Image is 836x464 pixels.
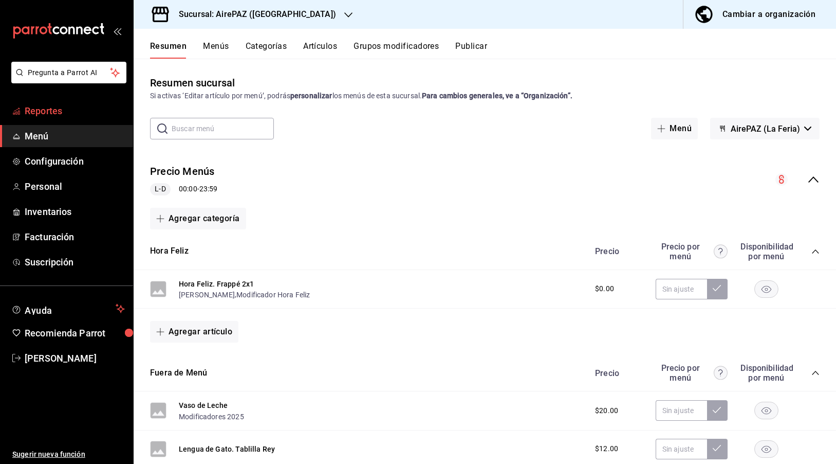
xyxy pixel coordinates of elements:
span: $20.00 [595,405,618,416]
span: Inventarios [25,205,125,219]
button: Modificadores 2025 [179,412,244,422]
span: Recomienda Parrot [25,326,125,340]
button: Agregar categoría [150,208,246,229]
button: Vaso de Leche [179,400,228,411]
button: Categorías [246,41,287,59]
button: Hora Feliz. Frappé 2x1 [179,279,254,289]
div: Precio [585,246,651,256]
button: Artículos [303,41,337,59]
div: Precio por menú [656,363,728,383]
strong: Para cambios generales, ve a “Organización”. [422,92,572,100]
button: Fuera de Menú [150,367,207,379]
span: AirePAZ (La Feria) [731,124,800,134]
div: , [179,289,310,300]
button: Hora Feliz [150,245,189,257]
button: Menú [651,118,698,139]
button: open_drawer_menu [113,27,121,35]
div: Precio [585,368,651,378]
button: Precio Menús [150,164,215,179]
span: [PERSON_NAME] [25,351,125,365]
button: Grupos modificadores [354,41,439,59]
input: Sin ajuste [656,439,707,459]
div: 00:00 - 23:59 [150,183,217,195]
input: Sin ajuste [656,279,707,299]
input: Buscar menú [172,118,274,139]
button: Lengua de Gato. Tablilla Rey [179,444,275,454]
button: Agregar artículo [150,321,238,343]
span: Ayuda [25,302,112,315]
div: collapse-menu-row [134,156,836,204]
div: Resumen sucursal [150,75,235,91]
a: Pregunta a Parrot AI [7,75,126,85]
span: Personal [25,180,125,193]
button: Modificador Hora Feliz [236,290,310,300]
button: AirePAZ (La Feria) [710,118,820,139]
strong: personalizar [290,92,332,100]
span: Configuración [25,154,125,168]
button: collapse-category-row [811,369,820,377]
button: Publicar [455,41,487,59]
div: Disponibilidad por menú [740,242,792,261]
button: collapse-category-row [811,247,820,256]
span: Facturación [25,230,125,244]
div: Disponibilidad por menú [740,363,792,383]
div: Precio por menú [656,242,728,261]
input: Sin ajuste [656,400,707,421]
span: Menú [25,129,125,143]
span: $0.00 [595,283,614,294]
div: Cambiar a organización [722,7,815,22]
span: Pregunta a Parrot AI [28,67,110,78]
h3: Sucursal: AirePAZ ([GEOGRAPHIC_DATA]) [171,8,336,21]
span: Reportes [25,104,125,118]
button: Resumen [150,41,187,59]
span: L-D [151,184,170,194]
button: [PERSON_NAME] [179,290,235,300]
div: navigation tabs [150,41,836,59]
span: Sugerir nueva función [12,449,125,460]
span: $12.00 [595,443,618,454]
span: Suscripción [25,255,125,269]
div: Si activas ‘Editar artículo por menú’, podrás los menús de esta sucursal. [150,91,820,101]
button: Menús [203,41,229,59]
button: Pregunta a Parrot AI [11,62,126,83]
